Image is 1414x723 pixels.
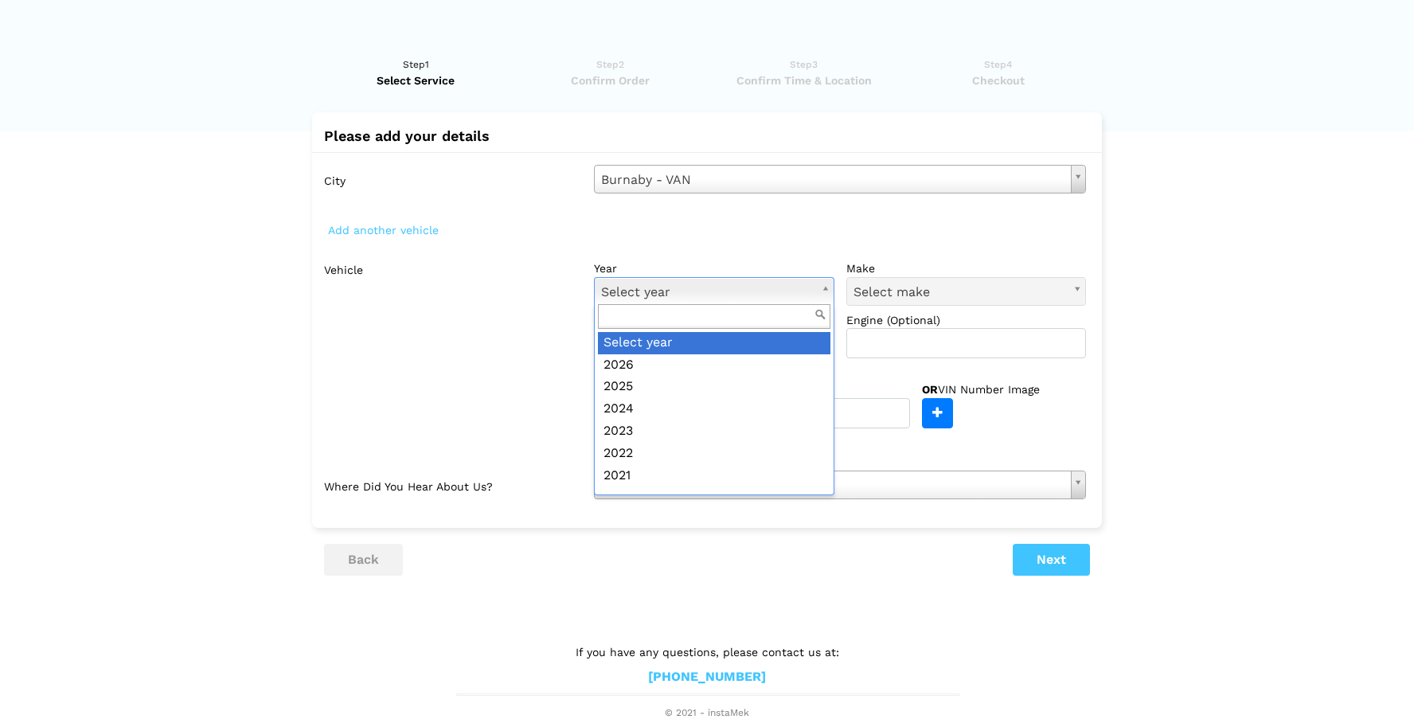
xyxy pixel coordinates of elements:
div: 2026 [598,354,830,377]
div: 2022 [598,443,830,465]
div: 2024 [598,398,830,420]
div: 2020 [598,487,830,509]
div: 2021 [598,465,830,487]
div: 2025 [598,376,830,398]
div: Select year [598,332,830,354]
div: 2023 [598,420,830,443]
